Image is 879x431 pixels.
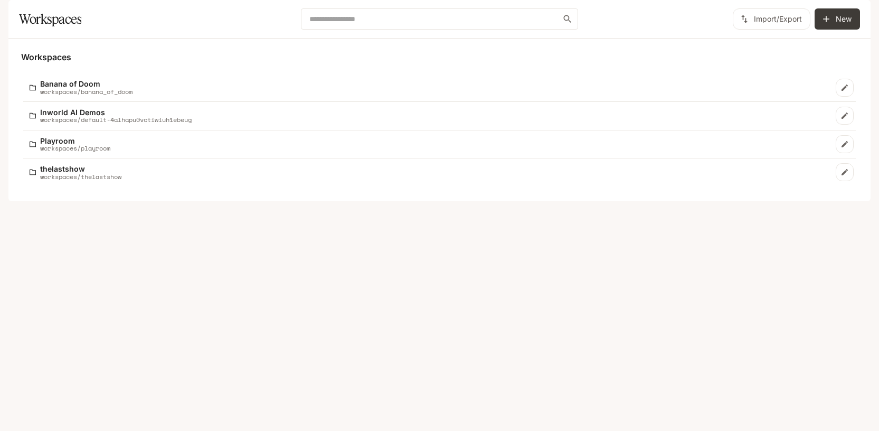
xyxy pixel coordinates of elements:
[40,145,110,152] p: workspaces/playroom
[40,88,133,95] p: workspaces/banana_of_doom
[25,133,834,156] a: Playroomworkspaces/playroom
[40,165,121,173] p: thelastshow
[25,76,834,99] a: Banana of Doomworkspaces/banana_of_doom
[836,79,854,97] a: Edit workspace
[19,8,81,30] h1: Workspaces
[40,137,110,145] p: Playroom
[836,163,854,181] a: Edit workspace
[40,108,192,116] p: Inworld AI Demos
[836,107,854,125] a: Edit workspace
[40,173,121,180] p: workspaces/thelastshow
[21,51,858,63] h5: Workspaces
[836,135,854,153] a: Edit workspace
[25,104,834,128] a: Inworld AI Demosworkspaces/default-4alhapu0vctiwiuh1ebeug
[733,8,810,30] button: Import/Export
[40,80,133,88] p: Banana of Doom
[40,116,192,123] p: workspaces/default-4alhapu0vctiwiuh1ebeug
[25,161,834,184] a: thelastshowworkspaces/thelastshow
[815,8,860,30] button: Create workspace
